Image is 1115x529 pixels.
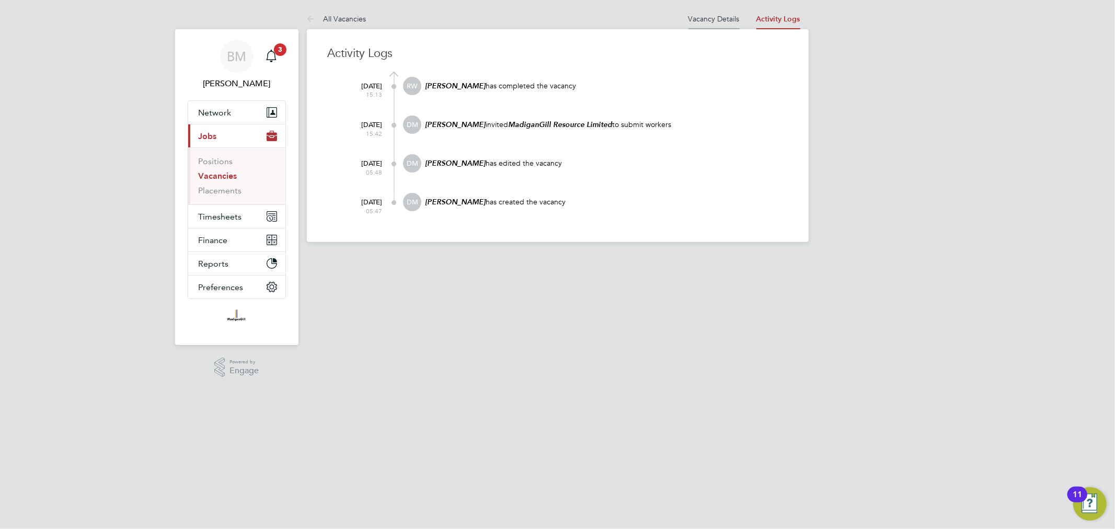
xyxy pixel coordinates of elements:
[199,212,242,222] span: Timesheets
[199,259,229,269] span: Reports
[424,120,788,130] p: invited to submit workers
[341,90,383,99] span: 15:13
[341,193,383,215] div: [DATE]
[229,366,259,375] span: Engage
[214,358,259,377] a: Powered byEngage
[188,275,285,298] button: Preferences
[404,77,422,95] span: RW
[188,40,286,90] a: BM[PERSON_NAME]
[225,309,248,326] img: madigangill-logo-retina.png
[199,186,242,195] a: Placements
[227,50,246,63] span: BM
[341,154,383,176] div: [DATE]
[188,124,285,147] button: Jobs
[188,205,285,228] button: Timesheets
[341,116,383,137] div: [DATE]
[175,29,298,345] nav: Main navigation
[261,40,282,73] a: 3
[307,14,366,24] a: All Vacancies
[188,252,285,275] button: Reports
[426,120,486,129] em: [PERSON_NAME]
[341,207,383,215] span: 05:47
[229,358,259,366] span: Powered by
[756,15,800,24] a: Activity Logs
[426,82,486,90] em: [PERSON_NAME]
[188,101,285,124] button: Network
[199,131,217,141] span: Jobs
[341,77,383,99] div: [DATE]
[328,46,788,61] h3: Activity Logs
[188,147,285,204] div: Jobs
[404,193,422,211] span: DM
[188,77,286,90] span: Brandon Mollett
[199,235,228,245] span: Finance
[199,108,232,118] span: Network
[688,14,740,24] a: Vacancy Details
[424,81,788,91] p: has completed the vacancy
[426,198,486,206] em: [PERSON_NAME]
[274,43,286,56] span: 3
[199,282,244,292] span: Preferences
[424,158,788,168] p: has edited the vacancy
[188,309,286,326] a: Go to home page
[1073,494,1082,508] div: 11
[199,156,233,166] a: Positions
[341,168,383,177] span: 05:48
[188,228,285,251] button: Finance
[424,197,788,207] p: has created the vacancy
[404,154,422,172] span: DM
[426,159,486,168] em: [PERSON_NAME]
[509,120,613,129] em: MadiganGill Resource Limited
[404,116,422,134] span: DM
[341,130,383,138] span: 15:42
[199,171,237,181] a: Vacancies
[1073,487,1107,521] button: Open Resource Center, 11 new notifications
